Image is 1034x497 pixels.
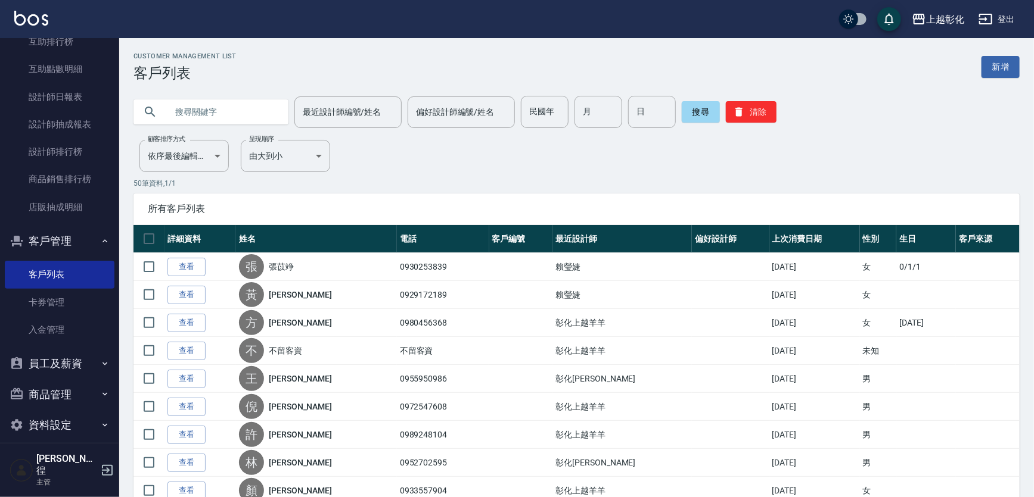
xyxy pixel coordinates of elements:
[926,12,964,27] div: 上越彰化
[5,165,114,193] a: 商品銷售排行榜
[269,485,332,496] a: [PERSON_NAME]
[5,289,114,316] a: 卡券管理
[269,261,294,273] a: 張苡竫
[167,426,206,444] a: 查看
[956,225,1020,253] th: 客戶來源
[769,421,860,449] td: [DATE]
[167,370,206,388] a: 查看
[896,309,956,337] td: [DATE]
[907,7,969,32] button: 上越彰化
[241,140,330,172] div: 由大到小
[5,410,114,440] button: 資料設定
[5,111,114,138] a: 設計師抽成報表
[982,56,1020,78] a: 新增
[164,225,236,253] th: 詳細資料
[239,282,264,307] div: 黃
[489,225,553,253] th: 客戶編號
[167,398,206,416] a: 查看
[397,337,489,365] td: 不留客資
[239,450,264,475] div: 林
[692,225,769,253] th: 偏好設計師
[167,286,206,304] a: 查看
[133,65,237,82] h3: 客戶列表
[269,429,332,440] a: [PERSON_NAME]
[397,421,489,449] td: 0989248104
[167,454,206,472] a: 查看
[860,253,896,281] td: 女
[769,449,860,477] td: [DATE]
[726,101,777,123] button: 清除
[167,342,206,360] a: 查看
[239,310,264,335] div: 方
[269,457,332,468] a: [PERSON_NAME]
[5,83,114,111] a: 設計師日報表
[5,193,114,221] a: 店販抽成明細
[860,337,896,365] td: 未知
[397,281,489,309] td: 0929172189
[552,309,692,337] td: 彰化上越羊羊
[10,458,33,482] img: Person
[877,7,901,31] button: save
[239,366,264,391] div: 王
[896,253,956,281] td: 0/1/1
[239,422,264,447] div: 許
[552,225,692,253] th: 最近設計師
[769,309,860,337] td: [DATE]
[5,379,114,410] button: 商品管理
[860,365,896,393] td: 男
[5,226,114,257] button: 客戶管理
[974,8,1020,30] button: 登出
[397,365,489,393] td: 0955950986
[167,314,206,332] a: 查看
[397,449,489,477] td: 0952702595
[769,337,860,365] td: [DATE]
[682,101,720,123] button: 搜尋
[860,281,896,309] td: 女
[133,52,237,60] h2: Customer Management List
[552,337,692,365] td: 彰化上越羊羊
[269,317,332,329] a: [PERSON_NAME]
[269,373,332,385] a: [PERSON_NAME]
[5,261,114,288] a: 客戶列表
[552,281,692,309] td: 賴瑩婕
[236,225,397,253] th: 姓名
[139,140,229,172] div: 依序最後編輯時間
[769,281,860,309] td: [DATE]
[552,253,692,281] td: 賴瑩婕
[5,348,114,379] button: 員工及薪資
[860,449,896,477] td: 男
[397,309,489,337] td: 0980456368
[397,225,489,253] th: 電話
[397,393,489,421] td: 0972547608
[769,253,860,281] td: [DATE]
[239,394,264,419] div: 倪
[269,345,302,357] a: 不留客資
[5,138,114,165] a: 設計師排行榜
[167,96,279,128] input: 搜尋關鍵字
[167,258,206,276] a: 查看
[36,477,97,487] p: 主管
[269,401,332,412] a: [PERSON_NAME]
[5,28,114,55] a: 互助排行榜
[552,393,692,421] td: 彰化上越羊羊
[397,253,489,281] td: 0930253839
[14,11,48,26] img: Logo
[552,421,692,449] td: 彰化上越羊羊
[5,316,114,343] a: 入金管理
[860,421,896,449] td: 男
[148,135,185,143] label: 顧客排序方式
[769,365,860,393] td: [DATE]
[239,338,264,363] div: 不
[860,225,896,253] th: 性別
[239,254,264,279] div: 張
[769,393,860,421] td: [DATE]
[860,309,896,337] td: 女
[249,135,274,143] label: 呈現順序
[860,393,896,421] td: 男
[769,225,860,253] th: 上次消費日期
[269,289,332,301] a: [PERSON_NAME]
[896,225,956,253] th: 生日
[133,178,1020,189] p: 50 筆資料, 1 / 1
[552,365,692,393] td: 彰化[PERSON_NAME]
[36,453,97,477] h5: [PERSON_NAME]徨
